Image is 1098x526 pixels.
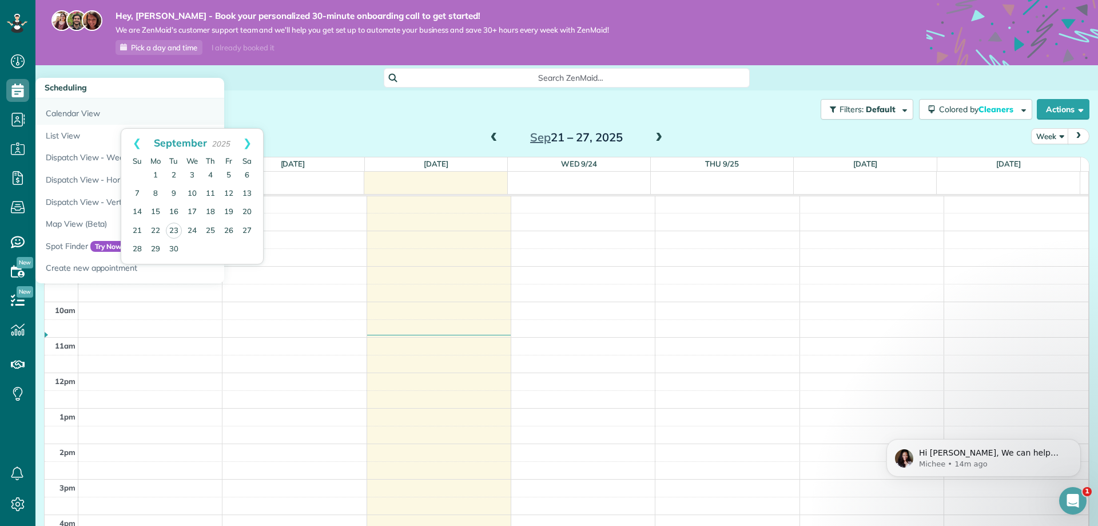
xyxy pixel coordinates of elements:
[150,156,161,165] span: Monday
[51,10,72,31] img: maria-72a9807cf96188c08ef61303f053569d2e2a8a1cde33d635c8a3ac13582a053d.jpg
[59,448,75,457] span: 2pm
[242,156,252,165] span: Saturday
[1037,99,1089,120] button: Actions
[853,159,878,168] a: [DATE]
[281,159,305,168] a: [DATE]
[146,167,165,185] a: 1
[133,156,142,165] span: Sunday
[35,147,321,169] a: Dispatch View - Weekly scheduling (Beta)
[201,185,220,203] a: 11
[238,167,256,185] a: 6
[183,222,201,240] a: 24
[35,98,321,125] a: Calendar View
[166,223,182,239] a: 23
[165,240,183,259] a: 30
[238,222,256,240] a: 27
[90,241,127,252] span: Try Now
[232,129,263,157] a: Next
[116,10,609,22] strong: Hey, [PERSON_NAME] - Book your personalized 30-minute onboarding call to get started!
[66,10,87,31] img: jorge-587dff0eeaa6aab1f244e6dc62b8924c3b6ad411094392a53c71c6c4a576187d.jpg
[201,167,220,185] a: 4
[165,167,183,185] a: 2
[165,185,183,203] a: 9
[169,156,178,165] span: Tuesday
[505,131,648,144] h2: 21 – 27, 2025
[183,167,201,185] a: 3
[55,306,75,315] span: 10am
[121,129,153,157] a: Prev
[821,99,913,120] button: Filters: Default
[35,191,321,213] a: Dispatch View - Vertical
[128,240,146,259] a: 28
[35,125,321,147] a: List View
[220,167,238,185] a: 5
[201,203,220,222] a: 18
[996,159,1021,168] a: [DATE]
[1031,128,1069,144] button: Week
[238,203,256,222] a: 20
[939,104,1017,114] span: Colored by
[116,40,202,55] a: Pick a day and time
[866,104,896,114] span: Default
[561,159,598,168] a: Wed 9/24
[35,213,321,235] a: Map View (Beta)
[1068,128,1089,144] button: next
[978,104,1015,114] span: Cleaners
[55,377,75,386] span: 12pm
[1059,487,1087,515] iframe: Intercom live chat
[815,99,913,120] a: Filters: Default
[220,185,238,203] a: 12
[116,25,609,35] span: We are ZenMaid’s customer support team and we’ll help you get set up to automate your business an...
[238,185,256,203] a: 13
[186,156,198,165] span: Wednesday
[225,156,232,165] span: Friday
[869,415,1098,495] iframe: Intercom notifications message
[705,159,739,168] a: Thu 9/25
[424,159,448,168] a: [DATE]
[55,341,75,350] span: 11am
[919,99,1032,120] button: Colored byCleaners
[201,222,220,240] a: 25
[220,222,238,240] a: 26
[840,104,864,114] span: Filters:
[131,43,197,52] span: Pick a day and time
[206,156,215,165] span: Thursday
[165,203,183,222] a: 16
[82,10,102,31] img: michelle-19f622bdf1676172e81f8f8fba1fb50e276960ebfe0243fe18214015130c80e4.jpg
[1083,487,1092,496] span: 1
[146,185,165,203] a: 8
[530,130,551,144] span: Sep
[17,257,33,268] span: New
[146,203,165,222] a: 15
[45,82,87,93] span: Scheduling
[154,136,207,149] span: September
[59,412,75,421] span: 1pm
[183,203,201,222] a: 17
[183,185,201,203] a: 10
[146,240,165,259] a: 29
[128,185,146,203] a: 7
[146,222,165,240] a: 22
[35,169,321,191] a: Dispatch View - Horizontal
[35,235,321,258] a: Spot FinderTry Now
[17,286,33,298] span: New
[212,139,230,148] span: 2025
[128,222,146,240] a: 21
[128,203,146,222] a: 14
[35,257,321,283] a: Create new appointment
[59,483,75,492] span: 3pm
[220,203,238,222] a: 19
[205,41,281,55] div: I already booked it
